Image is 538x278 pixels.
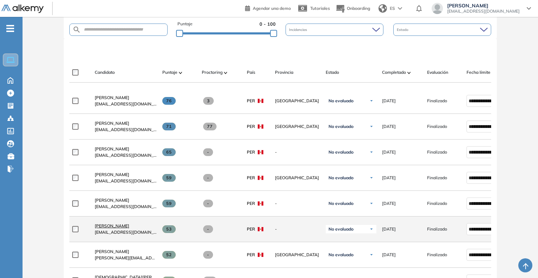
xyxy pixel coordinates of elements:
img: SEARCH_ALT [73,25,81,34]
span: [DATE] [382,149,396,155]
span: [PERSON_NAME] [95,172,129,177]
span: Puntaje [162,69,177,76]
span: [DATE] [382,175,396,181]
span: PER [247,226,255,232]
span: Incidencias [289,27,308,32]
img: Ícono de flecha [369,99,374,103]
span: Candidato [95,69,115,76]
div: Estado [393,24,491,36]
img: PER [258,201,263,206]
span: PER [247,98,255,104]
span: [PERSON_NAME] [95,146,129,151]
span: - [275,149,320,155]
span: [PERSON_NAME] [95,95,129,100]
span: ES [390,5,395,12]
img: Ícono de flecha [369,150,374,154]
img: PER [258,176,263,180]
span: [PERSON_NAME] [95,198,129,203]
span: [EMAIL_ADDRESS][DOMAIN_NAME] [95,152,157,159]
span: Finalizado [427,226,447,232]
span: No evaluado [329,149,354,155]
span: PER [247,149,255,155]
img: [missing "en.ARROW_ALT" translation] [179,72,182,74]
span: [EMAIL_ADDRESS][DOMAIN_NAME] [95,229,157,235]
span: Agendar una demo [253,6,291,11]
span: [EMAIL_ADDRESS][DOMAIN_NAME] [95,127,157,133]
span: [EMAIL_ADDRESS][DOMAIN_NAME] [447,8,520,14]
span: [DATE] [382,252,396,258]
span: Finalizado [427,98,447,104]
span: [PERSON_NAME] [95,249,129,254]
span: [GEOGRAPHIC_DATA] [275,123,320,130]
a: [PERSON_NAME] [95,95,157,101]
span: [DATE] [382,200,396,207]
span: - [203,225,213,233]
span: Finalizado [427,149,447,155]
img: Ícono de flecha [369,227,374,231]
span: Provincia [275,69,293,76]
img: PER [258,253,263,257]
span: - [275,200,320,207]
span: - [203,251,213,259]
img: PER [258,227,263,231]
span: PER [247,200,255,207]
span: Finalizado [427,175,447,181]
span: PER [247,123,255,130]
i: - [6,28,14,29]
div: Incidencias [286,24,383,36]
span: [PERSON_NAME] [447,3,520,8]
img: PER [258,150,263,154]
span: - [203,148,213,156]
span: Finalizado [427,123,447,130]
a: [PERSON_NAME] [95,248,157,255]
span: [EMAIL_ADDRESS][DOMAIN_NAME] [95,203,157,210]
span: 59 [162,200,176,207]
a: [PERSON_NAME] [95,172,157,178]
img: Logo [1,5,44,13]
span: Fecha límite [467,69,490,76]
button: Onboarding [336,1,370,16]
span: 76 [162,97,176,105]
span: 0 - 100 [259,21,276,27]
span: 52 [162,251,176,259]
a: [PERSON_NAME] [95,197,157,203]
span: [PERSON_NAME][EMAIL_ADDRESS][PERSON_NAME][DOMAIN_NAME] [95,255,157,261]
span: 71 [162,123,176,130]
span: Completado [382,69,406,76]
img: arrow [398,7,402,10]
span: PER [247,175,255,181]
span: No evaluado [329,124,354,129]
span: - [275,226,320,232]
span: PER [247,252,255,258]
span: [PERSON_NAME] [95,223,129,228]
span: [GEOGRAPHIC_DATA] [275,98,320,104]
span: - [203,174,213,182]
span: No evaluado [329,175,354,181]
span: 3 [203,97,214,105]
img: PER [258,124,263,129]
span: No evaluado [329,226,354,232]
a: [PERSON_NAME] [95,223,157,229]
img: Ícono de flecha [369,201,374,206]
span: País [247,69,255,76]
a: Agendar una demo [245,4,291,12]
span: Onboarding [347,6,370,11]
span: Finalizado [427,252,447,258]
span: [EMAIL_ADDRESS][DOMAIN_NAME] [95,178,157,184]
a: [PERSON_NAME] [95,120,157,127]
a: [PERSON_NAME] [95,146,157,152]
img: [missing "en.ARROW_ALT" translation] [407,72,411,74]
img: Ícono de flecha [369,253,374,257]
span: Finalizado [427,200,447,207]
span: Estado [326,69,339,76]
span: Evaluación [427,69,448,76]
span: [PERSON_NAME] [95,121,129,126]
span: 65 [162,148,176,156]
span: Tutoriales [310,6,330,11]
span: 53 [162,225,176,233]
span: No evaluado [329,201,354,206]
span: - [203,200,213,207]
span: [EMAIL_ADDRESS][DOMAIN_NAME] [95,101,157,107]
span: 59 [162,174,176,182]
span: Proctoring [202,69,223,76]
